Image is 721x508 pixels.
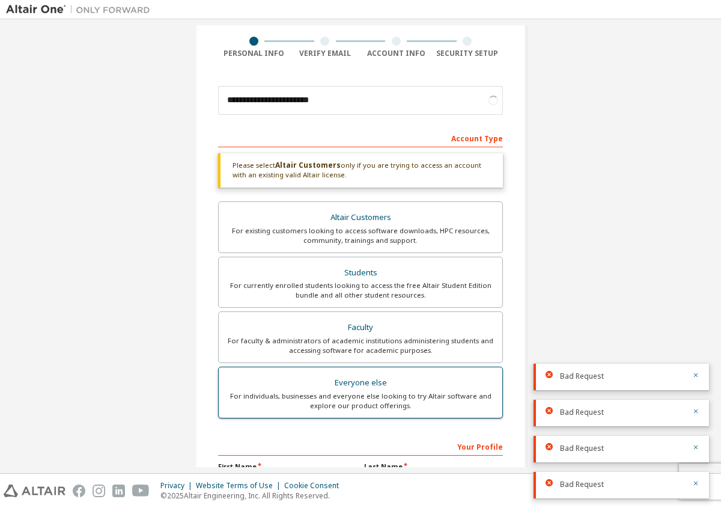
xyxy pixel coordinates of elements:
[360,49,432,58] div: Account Info
[275,160,341,170] b: Altair Customers
[73,485,85,497] img: facebook.svg
[226,336,495,355] div: For faculty & administrators of academic institutions administering students and accessing softwa...
[218,128,503,147] div: Account Type
[226,319,495,336] div: Faculty
[218,462,357,471] label: First Name
[160,481,196,491] div: Privacy
[226,226,495,245] div: For existing customers looking to access software downloads, HPC resources, community, trainings ...
[218,436,503,456] div: Your Profile
[364,462,503,471] label: Last Name
[432,49,503,58] div: Security Setup
[560,372,604,381] span: Bad Request
[226,265,495,281] div: Students
[560,444,604,453] span: Bad Request
[218,49,290,58] div: Personal Info
[4,485,65,497] img: altair_logo.svg
[226,281,495,300] div: For currently enrolled students looking to access the free Altair Student Edition bundle and all ...
[132,485,150,497] img: youtube.svg
[284,481,346,491] div: Cookie Consent
[226,209,495,226] div: Altair Customers
[160,491,346,501] p: © 2025 Altair Engineering, Inc. All Rights Reserved.
[196,481,284,491] div: Website Terms of Use
[112,485,125,497] img: linkedin.svg
[218,153,503,188] div: Please select only if you are trying to access an account with an existing valid Altair license.
[226,375,495,391] div: Everyone else
[290,49,361,58] div: Verify Email
[226,391,495,411] div: For individuals, businesses and everyone else looking to try Altair software and explore our prod...
[560,408,604,417] span: Bad Request
[560,480,604,489] span: Bad Request
[6,4,156,16] img: Altair One
[93,485,105,497] img: instagram.svg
